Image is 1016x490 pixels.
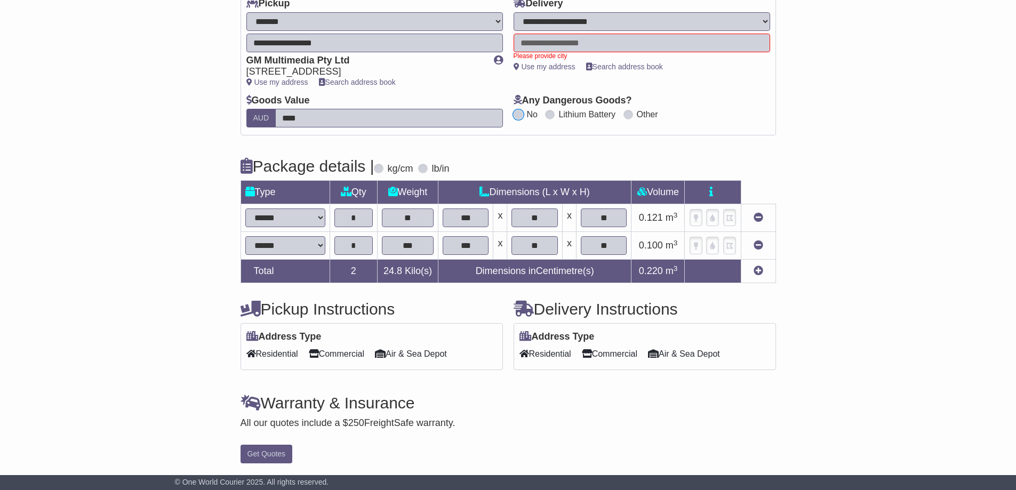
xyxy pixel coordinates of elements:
label: lb/in [431,163,449,175]
a: Search address book [586,62,663,71]
label: Address Type [246,331,322,343]
td: Qty [330,181,377,204]
h4: Pickup Instructions [241,300,503,318]
td: x [493,204,507,232]
span: 0.100 [639,240,663,251]
span: m [666,240,678,251]
a: Use my address [246,78,308,86]
h4: Delivery Instructions [514,300,776,318]
span: Air & Sea Depot [375,346,447,362]
span: Commercial [309,346,364,362]
span: Residential [246,346,298,362]
label: Address Type [519,331,595,343]
td: x [562,232,576,260]
span: 24.8 [383,266,402,276]
td: x [562,204,576,232]
div: All our quotes include a $ FreightSafe warranty. [241,417,776,429]
td: x [493,232,507,260]
label: Other [637,109,658,119]
td: Weight [377,181,438,204]
td: Total [241,260,330,283]
span: Commercial [582,346,637,362]
label: kg/cm [387,163,413,175]
a: Add new item [754,266,763,276]
span: Air & Sea Depot [648,346,720,362]
span: m [666,266,678,276]
button: Get Quotes [241,445,293,463]
a: Remove this item [754,212,763,223]
td: 2 [330,260,377,283]
sup: 3 [674,239,678,247]
span: © One World Courier 2025. All rights reserved. [175,478,329,486]
td: Type [241,181,330,204]
label: Goods Value [246,95,310,107]
a: Use my address [514,62,575,71]
label: Any Dangerous Goods? [514,95,632,107]
td: Dimensions in Centimetre(s) [438,260,631,283]
span: m [666,212,678,223]
span: Residential [519,346,571,362]
td: Dimensions (L x W x H) [438,181,631,204]
span: 0.220 [639,266,663,276]
a: Remove this item [754,240,763,251]
div: Please provide city [514,52,770,60]
div: GM Multimedia Pty Ltd [246,55,483,67]
div: [STREET_ADDRESS] [246,66,483,78]
h4: Package details | [241,157,374,175]
td: Kilo(s) [377,260,438,283]
h4: Warranty & Insurance [241,394,776,412]
sup: 3 [674,211,678,219]
a: Search address book [319,78,396,86]
sup: 3 [674,264,678,272]
span: 250 [348,417,364,428]
td: Volume [631,181,685,204]
label: No [527,109,538,119]
span: 0.121 [639,212,663,223]
label: Lithium Battery [558,109,615,119]
label: AUD [246,109,276,127]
